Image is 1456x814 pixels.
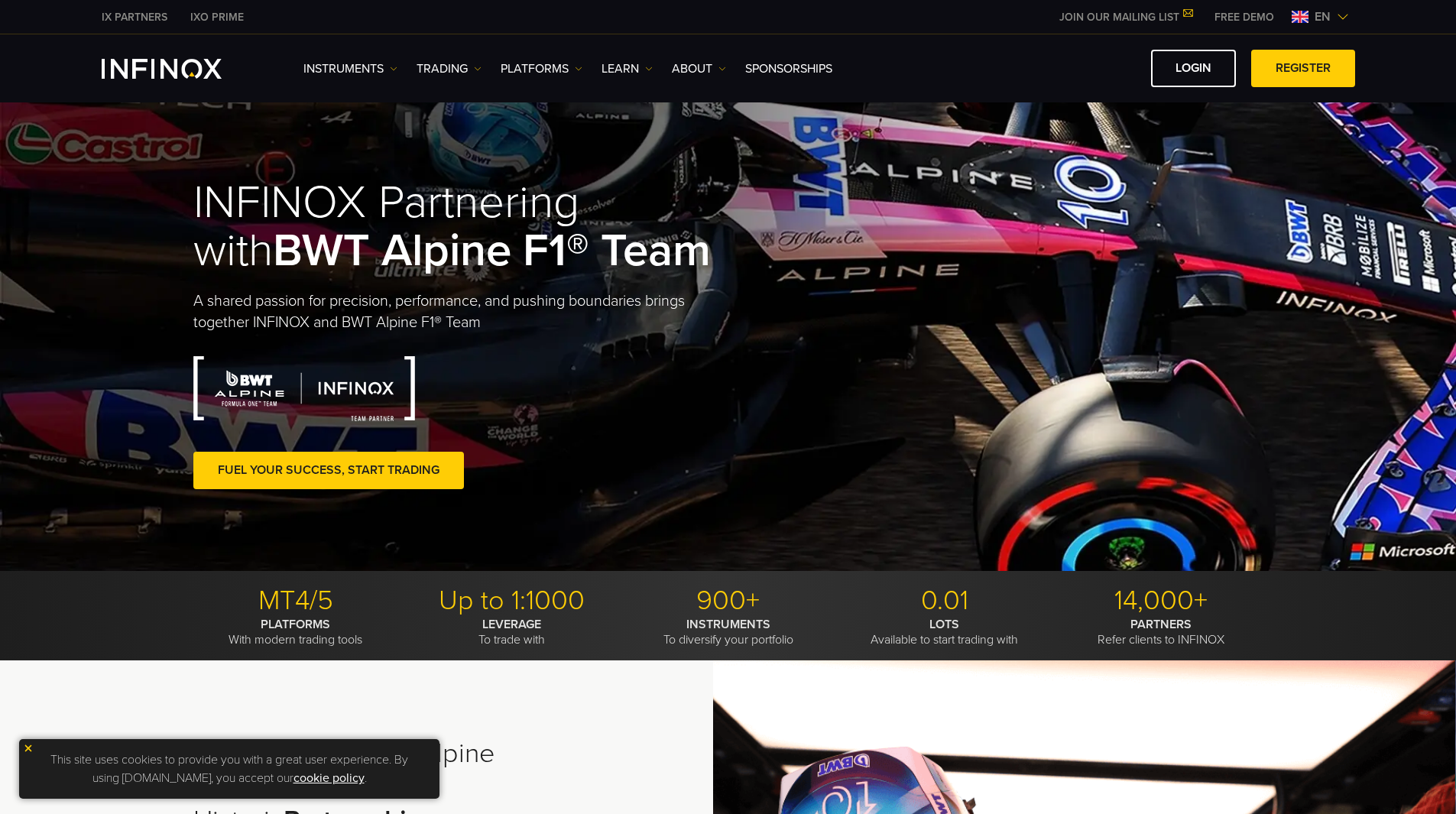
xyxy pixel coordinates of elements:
a: INFINOX [179,9,255,25]
a: INFINOX Logo [102,59,258,79]
a: TRADING [417,60,482,78]
a: INFINOX [90,9,179,25]
a: cookie policy [293,770,365,786]
a: PLATFORMS [501,60,582,78]
p: A shared passion for precision, performance, and pushing boundaries brings together INFINOX and B... [193,290,728,333]
a: Instruments [303,60,397,78]
a: REGISTER [1251,50,1355,87]
a: LOGIN [1151,50,1236,87]
a: SPONSORSHIPS [745,60,832,78]
strong: BWT Alpine F1® Team [273,223,711,278]
p: This site uses cookies to provide you with a great user experience. By using [DOMAIN_NAME], you a... [27,747,432,791]
a: FUEL YOUR SUCCESS, START TRADING [193,452,464,489]
a: JOIN OUR MAILING LIST [1048,11,1203,24]
a: INFINOX MENU [1203,9,1286,25]
h1: INFINOX Partnering with [193,179,728,275]
a: Learn [602,60,653,78]
span: en [1308,8,1337,26]
img: yellow close icon [23,743,34,754]
a: ABOUT [672,60,726,78]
